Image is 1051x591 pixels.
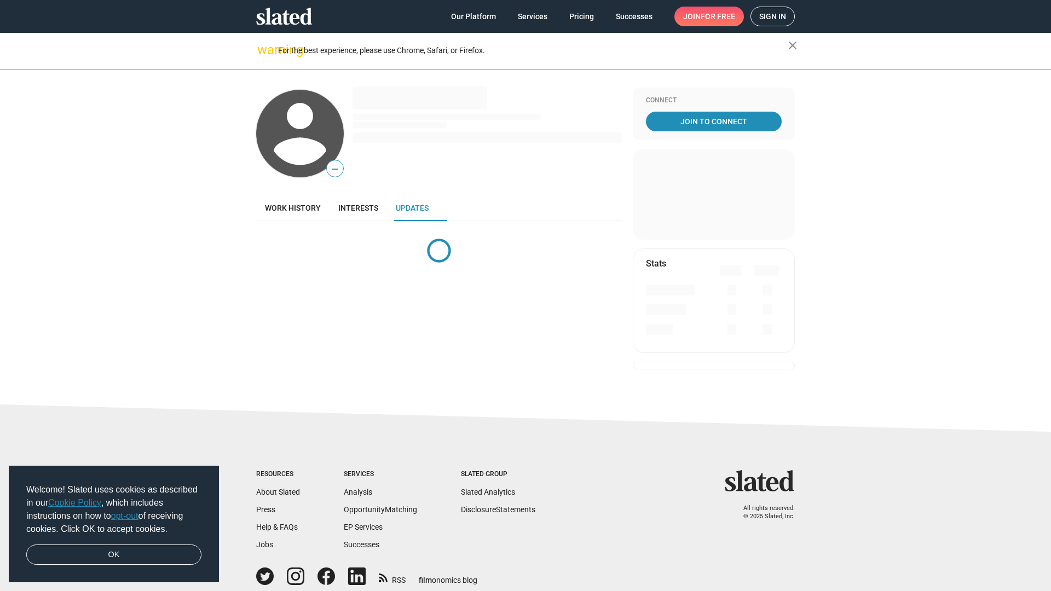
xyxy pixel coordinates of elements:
div: Slated Group [461,470,535,479]
div: cookieconsent [9,466,219,583]
a: OpportunityMatching [344,505,417,514]
span: Pricing [569,7,594,26]
span: Join [683,7,735,26]
a: Sign in [750,7,795,26]
a: Jobs [256,540,273,549]
a: Press [256,505,275,514]
div: Resources [256,470,300,479]
a: Successes [344,540,379,549]
span: Successes [616,7,652,26]
span: Interests [338,204,378,212]
a: Updates [387,195,437,221]
div: Services [344,470,417,479]
a: Join To Connect [646,112,782,131]
a: Interests [330,195,387,221]
a: Slated Analytics [461,488,515,496]
a: filmonomics blog [419,566,477,586]
a: opt-out [111,511,138,520]
span: Services [518,7,547,26]
a: About Slated [256,488,300,496]
mat-icon: warning [257,43,270,56]
a: Help & FAQs [256,523,298,531]
a: RSS [379,569,406,586]
span: Join To Connect [648,112,779,131]
span: film [419,576,432,584]
a: Services [509,7,556,26]
span: for free [701,7,735,26]
a: Successes [607,7,661,26]
a: dismiss cookie message [26,544,201,565]
span: Sign in [759,7,786,26]
a: Pricing [561,7,603,26]
a: EP Services [344,523,383,531]
mat-icon: close [786,39,799,52]
a: Our Platform [442,7,505,26]
span: Our Platform [451,7,496,26]
a: Cookie Policy [48,498,101,507]
p: All rights reserved. © 2025 Slated, Inc. [732,505,795,520]
div: Connect [646,96,782,105]
a: DisclosureStatements [461,505,535,514]
span: Work history [265,204,321,212]
a: Joinfor free [674,7,744,26]
a: Analysis [344,488,372,496]
div: For the best experience, please use Chrome, Safari, or Firefox. [278,43,788,58]
span: Welcome! Slated uses cookies as described in our , which includes instructions on how to of recei... [26,483,201,536]
span: — [327,162,343,176]
mat-card-title: Stats [646,258,666,269]
span: Updates [396,204,429,212]
a: Work history [256,195,330,221]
